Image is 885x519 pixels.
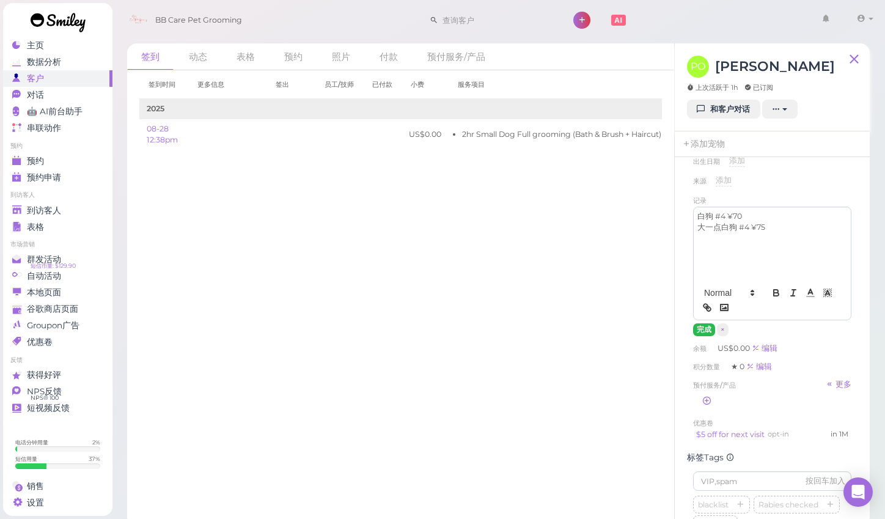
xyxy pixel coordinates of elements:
[721,325,725,334] span: ×
[693,379,736,391] span: 预付服务/产品
[27,370,61,380] span: 获得好评
[27,40,44,51] span: 主页
[27,57,61,67] span: 数据分析
[15,455,37,463] div: 短信用量
[27,172,61,183] span: 预约申请
[438,10,557,30] input: 查询客户
[3,153,112,169] a: 预约
[729,156,745,165] span: 添加
[693,175,707,194] span: 来源
[731,362,746,371] span: ★ 0
[3,240,112,249] li: 市场营销
[3,334,112,350] a: 优惠卷
[363,70,402,99] th: 已付款
[27,205,61,216] span: 到访客人
[687,83,738,92] span: 上次活跃于 1h
[27,156,44,166] span: 预约
[31,393,59,403] span: NPS® 100
[266,70,315,99] th: 签出
[27,320,79,331] span: Groupon广告
[155,3,242,37] span: BB Care Pet Grooming
[127,43,174,70] a: 签到
[413,43,499,70] a: 预付服务/产品
[831,429,848,440] div: 到期于2025-09-27 11:59pm
[27,403,70,413] span: 短视频反馈
[3,219,112,235] a: 表格
[315,70,363,99] th: 员工/技师
[3,142,112,150] li: 预约
[3,383,112,400] a: NPS反馈 NPS® 100
[27,123,61,133] span: 串联动作
[27,106,83,117] span: 🤖 AI前台助手
[752,344,777,353] a: 编辑
[744,83,773,92] span: 已订阅
[27,481,44,491] span: 销售
[139,70,188,99] th: 签到时间
[693,155,720,175] span: 出生日期
[826,379,851,391] a: 更多
[675,131,732,157] a: 添加宠物
[3,37,112,54] a: 主页
[318,43,364,70] a: 照片
[3,400,112,416] a: 短视频反馈
[693,194,707,207] div: 记录
[696,500,731,509] span: blacklist
[27,386,62,397] span: NPS反馈
[718,344,752,353] span: US$0.00
[147,104,164,113] b: 2025
[717,323,729,336] button: ×
[3,478,112,495] a: 销售
[3,202,112,219] a: 到访客人
[697,222,847,233] p: 大一点白狗 #4 ¥75
[693,323,715,336] button: 完成
[3,317,112,334] a: Groupon广告
[27,222,44,232] span: 表格
[3,191,112,199] li: 到访客人
[687,56,709,78] span: PO
[449,70,669,99] th: 服务项目
[3,367,112,383] a: 获得好评
[188,70,266,99] th: 更多信息
[3,284,112,301] a: 本地页面
[27,287,61,298] span: 本地页面
[3,268,112,284] a: 自动活动
[3,495,112,511] a: 设置
[693,471,851,491] input: VIP,spam
[3,87,112,103] a: 对话
[715,56,835,77] h3: [PERSON_NAME]
[3,301,112,317] a: 谷歌商店页面
[27,498,44,508] span: 设置
[27,304,78,314] span: 谷歌商店页面
[402,119,449,150] td: US$0.00
[3,120,112,136] a: 串联动作
[756,500,821,509] span: Rabies checked
[693,419,713,427] span: 优惠卷
[3,169,112,186] a: 预约申请
[462,129,661,140] li: 2hr Small Dog Full grooming (Bath & Brush + Haircut)
[89,455,100,463] div: 37 %
[3,70,112,87] a: 客户
[175,43,221,70] a: 动态
[768,429,831,440] div: opt-in
[222,43,269,70] a: 表格
[3,54,112,70] a: 数据分析
[365,43,412,70] a: 付款
[716,175,732,185] span: 添加
[147,124,178,144] a: 08-28 12:38pm
[746,362,772,371] div: 编辑
[697,211,847,222] p: 白狗 #4 ¥70
[3,251,112,268] a: 群发活动 短信币量: $129.90
[270,43,317,70] a: 预约
[15,438,48,446] div: 电话分钟用量
[27,90,44,100] span: 对话
[31,261,76,271] span: 短信币量: $129.90
[3,103,112,120] a: 🤖 AI前台助手
[27,73,44,84] span: 客户
[693,344,708,353] span: 余额
[687,452,857,463] div: 标签Tags
[687,100,760,119] a: 和客户对话
[27,271,61,281] span: 自动活动
[3,356,112,364] li: 反馈
[696,430,765,439] a: $5 off for next visit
